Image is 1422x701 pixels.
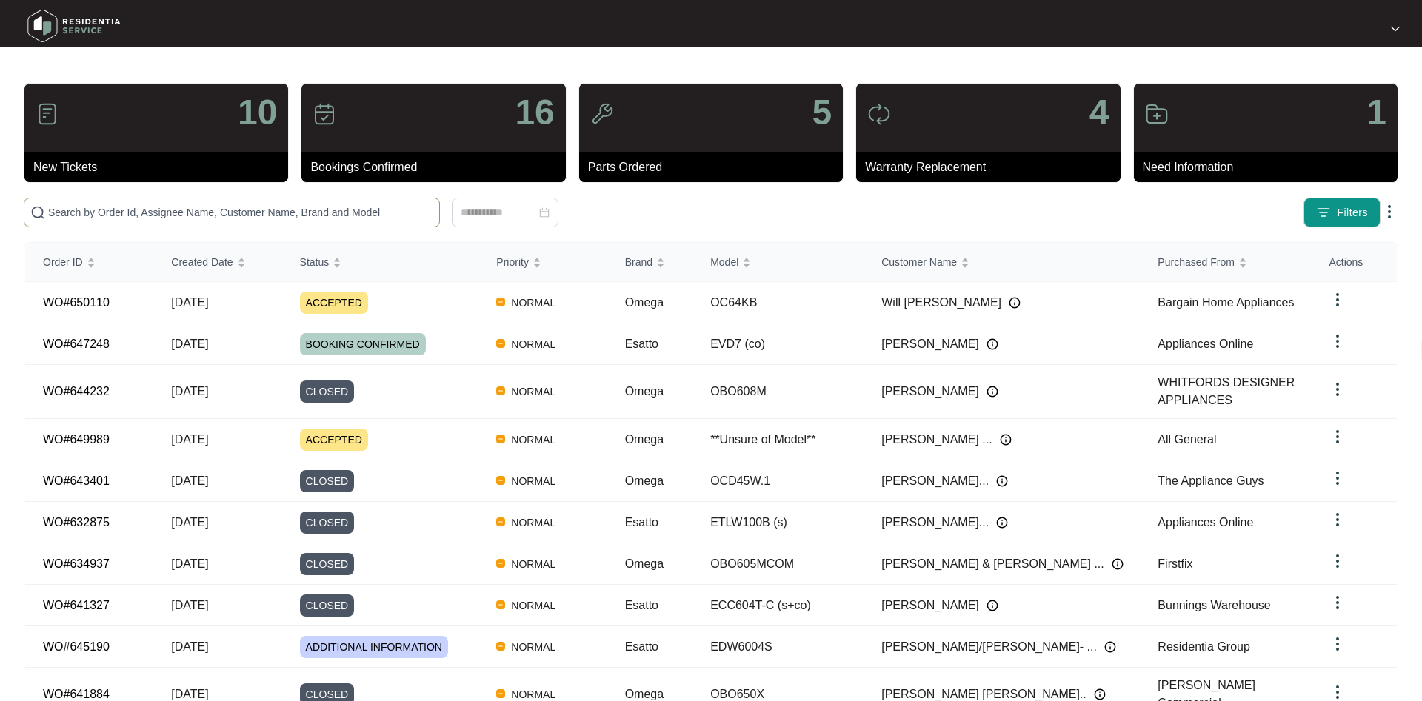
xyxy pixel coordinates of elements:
[171,599,208,611] span: [DATE]
[1329,683,1346,701] img: dropdown arrow
[812,95,832,130] p: 5
[1316,205,1331,220] img: filter icon
[590,102,614,126] img: icon
[881,472,989,490] span: [PERSON_NAME]...
[1089,95,1109,130] p: 4
[171,254,233,270] span: Created Date
[1158,474,1264,487] span: The Appliance Guys
[625,385,664,398] span: Omega
[864,243,1140,282] th: Customer Name
[625,338,658,350] span: Esatto
[300,333,426,355] span: BOOKING CONFIRMED
[1158,599,1270,611] span: Bunnings Warehouse
[692,626,864,668] td: EDW6004S
[1337,205,1368,221] span: Filters
[300,429,368,451] span: ACCEPTED
[1311,243,1397,282] th: Actions
[881,254,957,270] span: Customer Name
[625,640,658,653] span: Esatto
[1158,433,1216,446] span: All General
[692,323,864,365] td: EVD7 (co)
[987,338,998,350] img: Info icon
[1329,380,1346,398] img: dropdown arrow
[881,383,979,400] span: [PERSON_NAME]
[881,335,979,353] span: [PERSON_NAME]
[43,433,110,446] a: WO#649989
[1329,594,1346,611] img: dropdown arrow
[692,502,864,543] td: ETLW100B (s)
[496,689,505,698] img: Vercel Logo
[33,158,288,176] p: New Tickets
[505,514,561,531] span: NORMAL
[987,600,998,611] img: Info icon
[496,642,505,651] img: Vercel Logo
[36,102,59,126] img: icon
[300,470,355,492] span: CLOSED
[625,557,664,570] span: Omega
[300,512,355,534] span: CLOSED
[300,380,355,403] span: CLOSED
[171,688,208,700] span: [DATE]
[1158,376,1295,406] span: WHITFORDS DESIGNER APPLIANCES
[1303,198,1381,227] button: filter iconFilters
[867,102,891,126] img: icon
[505,472,561,490] span: NORMAL
[1391,25,1400,33] img: dropdown arrow
[1329,291,1346,309] img: dropdown arrow
[1158,296,1294,309] span: Bargain Home Appliances
[692,460,864,502] td: OCD45W.1
[625,474,664,487] span: Omega
[171,557,208,570] span: [DATE]
[881,514,989,531] span: [PERSON_NAME]...
[692,365,864,419] td: OBO608M
[43,516,110,529] a: WO#632875
[515,95,554,130] p: 16
[43,688,110,700] a: WO#641884
[43,599,110,611] a: WO#641327
[238,95,277,130] p: 10
[625,296,664,309] span: Omega
[1158,640,1250,653] span: Residentia Group
[43,296,110,309] a: WO#650110
[496,254,529,270] span: Priority
[1366,95,1386,130] p: 1
[625,254,652,270] span: Brand
[588,158,843,176] p: Parts Ordered
[505,555,561,573] span: NORMAL
[300,292,368,314] span: ACCEPTED
[496,517,505,526] img: Vercel Logo
[43,474,110,487] a: WO#643401
[153,243,281,282] th: Created Date
[692,585,864,626] td: ECC604T-C (s+co)
[1329,552,1346,570] img: dropdown arrow
[692,543,864,585] td: OBO605MCOM
[300,553,355,575] span: CLOSED
[881,431,992,449] span: [PERSON_NAME] ...
[310,158,565,176] p: Bookings Confirmed
[996,475,1008,487] img: Info icon
[1158,557,1192,570] span: Firstfix
[881,597,979,614] span: [PERSON_NAME]
[625,433,664,446] span: Omega
[607,243,693,282] th: Brand
[1009,297,1021,309] img: Info icon
[171,385,208,398] span: [DATE]
[496,339,505,348] img: Vercel Logo
[1000,434,1012,446] img: Info icon
[171,433,208,446] span: [DATE]
[171,474,208,487] span: [DATE]
[478,243,607,282] th: Priority
[505,597,561,614] span: NORMAL
[25,243,153,282] th: Order ID
[300,254,330,270] span: Status
[282,243,479,282] th: Status
[171,640,208,653] span: [DATE]
[496,298,505,306] img: Vercel Logo
[505,335,561,353] span: NORMAL
[987,386,998,398] img: Info icon
[865,158,1120,176] p: Warranty Replacement
[881,638,1097,656] span: [PERSON_NAME]/[PERSON_NAME]- ...
[1329,428,1346,446] img: dropdown arrow
[505,294,561,312] span: NORMAL
[171,516,208,529] span: [DATE]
